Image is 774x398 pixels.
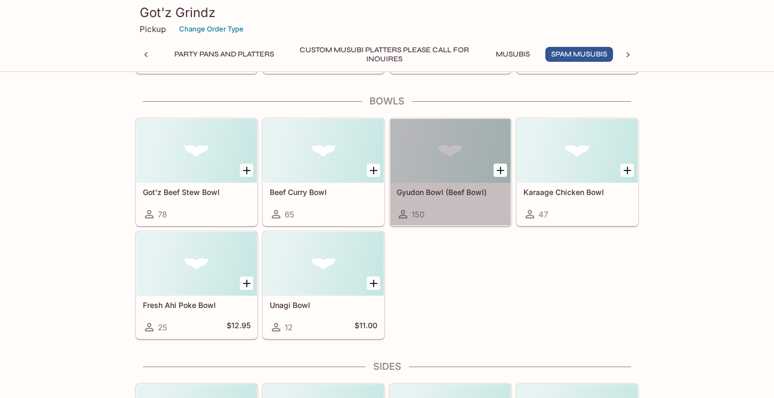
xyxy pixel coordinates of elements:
button: Add Karaage Chicken Bowl [620,164,634,177]
div: Gyudon Bowl (Beef Bowl) [390,119,511,183]
h5: Fresh Ahi Poke Bowl [143,300,251,310]
button: Musubis [489,47,537,62]
h4: Bowls [135,95,639,107]
a: Got'z Beef Stew Bowl78 [136,118,257,226]
h5: Karaage Chicken Bowl [523,188,631,197]
button: Spam Musubis [545,47,613,62]
span: 12 [285,322,293,332]
button: Add Unagi Bowl [367,277,380,290]
button: Add Beef Curry Bowl [367,164,380,177]
a: Unagi Bowl12$11.00 [263,231,384,339]
h5: $12.95 [227,321,251,334]
button: Change Order Type [174,21,248,37]
h3: Got'z Grindz [140,4,634,21]
button: Add Gyudon Bowl (Beef Bowl) [494,164,507,177]
h5: Got'z Beef Stew Bowl [143,188,251,197]
a: Beef Curry Bowl65 [263,118,384,226]
button: Add Fresh Ahi Poke Bowl [240,277,253,290]
span: 78 [158,209,167,220]
span: 47 [538,209,548,220]
h5: Unagi Bowl [270,300,377,310]
h5: Beef Curry Bowl [270,188,377,197]
span: 65 [285,209,294,220]
div: Fresh Ahi Poke Bowl [136,232,257,296]
p: Pickup [140,24,166,34]
div: Unagi Bowl [263,232,384,296]
button: Add Got'z Beef Stew Bowl [240,164,253,177]
a: Karaage Chicken Bowl47 [517,118,638,226]
h5: $11.00 [354,321,377,334]
h5: Gyudon Bowl (Beef Bowl) [397,188,504,197]
a: Gyudon Bowl (Beef Bowl)150 [390,118,511,226]
span: 25 [158,322,167,332]
span: 150 [412,209,424,220]
h4: Sides [135,361,639,372]
a: Fresh Ahi Poke Bowl25$12.95 [136,231,257,339]
div: Beef Curry Bowl [263,119,384,183]
div: Karaage Chicken Bowl [517,119,638,183]
button: Party Pans and Platters [168,47,280,62]
div: Got'z Beef Stew Bowl [136,119,257,183]
button: Custom Musubi Platters PLEASE CALL FOR INQUIRES [288,47,480,62]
